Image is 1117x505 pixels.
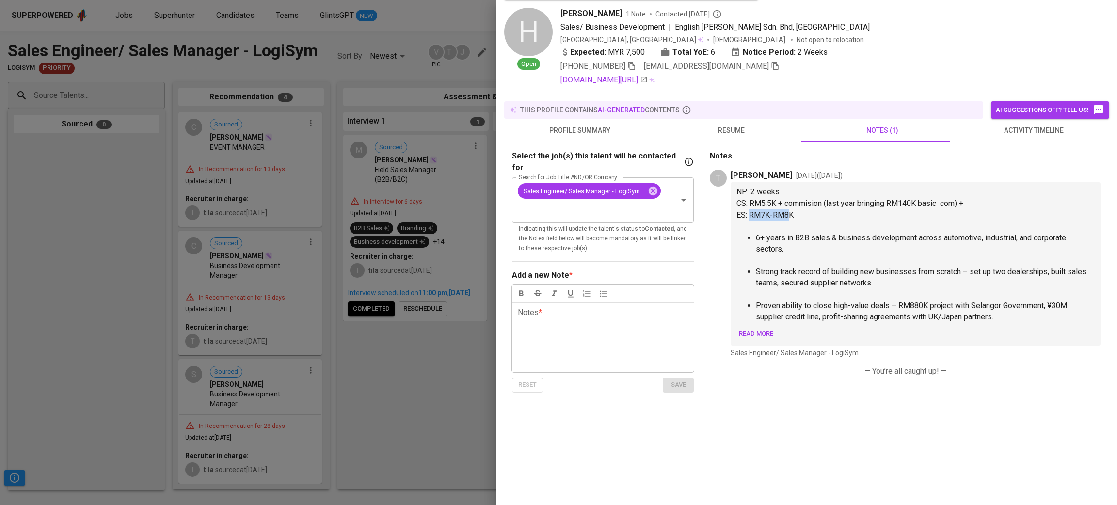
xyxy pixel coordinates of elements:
[517,60,540,69] span: Open
[560,22,665,32] span: Sales/ Business Development
[677,193,690,207] button: Open
[964,125,1103,137] span: activity timeline
[675,22,870,32] span: English [PERSON_NAME] Sdn. Bhd, [GEOGRAPHIC_DATA]
[996,104,1104,116] span: AI suggestions off? Tell us!
[711,47,715,58] span: 6
[644,62,769,71] span: [EMAIL_ADDRESS][DOMAIN_NAME]
[731,349,859,357] a: Sales Engineer/ Sales Manager - LogiSym
[669,21,671,33] span: |
[560,62,625,71] span: [PHONE_NUMBER]
[731,47,828,58] div: 2 Weeks
[684,157,694,167] svg: If you have a specific job in mind for the talent, indicate it here. This will change the talent'...
[712,9,722,19] svg: By Malaysia recruiter
[756,233,1068,253] span: 6+ years in B2B sales & business development across automotive, industrial, and corporate sectors.
[991,101,1109,119] button: AI suggestions off? Tell us!
[718,365,1094,377] p: — You’re all caught up! —
[598,106,645,114] span: AI-generated
[672,47,709,58] b: Total YoE:
[512,150,682,174] p: Select the job(s) this talent will be contacted for
[560,74,648,86] a: [DOMAIN_NAME][URL]
[570,47,606,58] b: Expected:
[518,183,661,199] div: Sales Engineer/ Sales Manager - LogiSym (LogiSYM)
[736,199,963,208] span: CS: RM5.5K + commision (last year bringing RM140K basic com) +
[736,187,780,196] span: NP: 2 weeks
[661,125,801,137] span: resume
[519,224,687,253] p: Indicating this will update the talent's status to , and the Notes field below will become mandat...
[655,9,722,19] span: Contacted [DATE]
[710,150,1101,162] p: Notes
[756,267,1088,287] span: Strong track record of building new businesses from scratch – set up two dealerships, built sales...
[713,35,787,45] span: [DEMOGRAPHIC_DATA]
[560,8,622,19] span: [PERSON_NAME]
[645,225,674,232] b: Contacted
[626,9,646,19] span: 1 Note
[560,35,703,45] div: [GEOGRAPHIC_DATA], [GEOGRAPHIC_DATA]
[731,170,792,181] p: [PERSON_NAME]
[796,171,843,180] p: [DATE] ( [DATE] )
[560,47,645,58] div: MYR 7,500
[512,269,569,281] div: Add a new Note
[518,307,542,377] div: Notes
[756,301,1069,321] span: Proven ability to close high-value deals – RM880K project with Selangor Government, ¥30M supplier...
[510,125,650,137] span: profile summary
[797,35,864,45] p: Not open to relocation
[813,125,952,137] span: notes (1)
[710,170,727,187] div: T
[520,105,680,115] p: this profile contains contents
[736,327,776,342] button: Read more
[743,47,796,58] b: Notice Period:
[504,8,553,56] div: H
[736,210,794,220] span: ES: RM7K-RM8K
[739,329,773,340] span: Read more
[518,187,651,196] span: Sales Engineer/ Sales Manager - LogiSym (LogiSYM)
